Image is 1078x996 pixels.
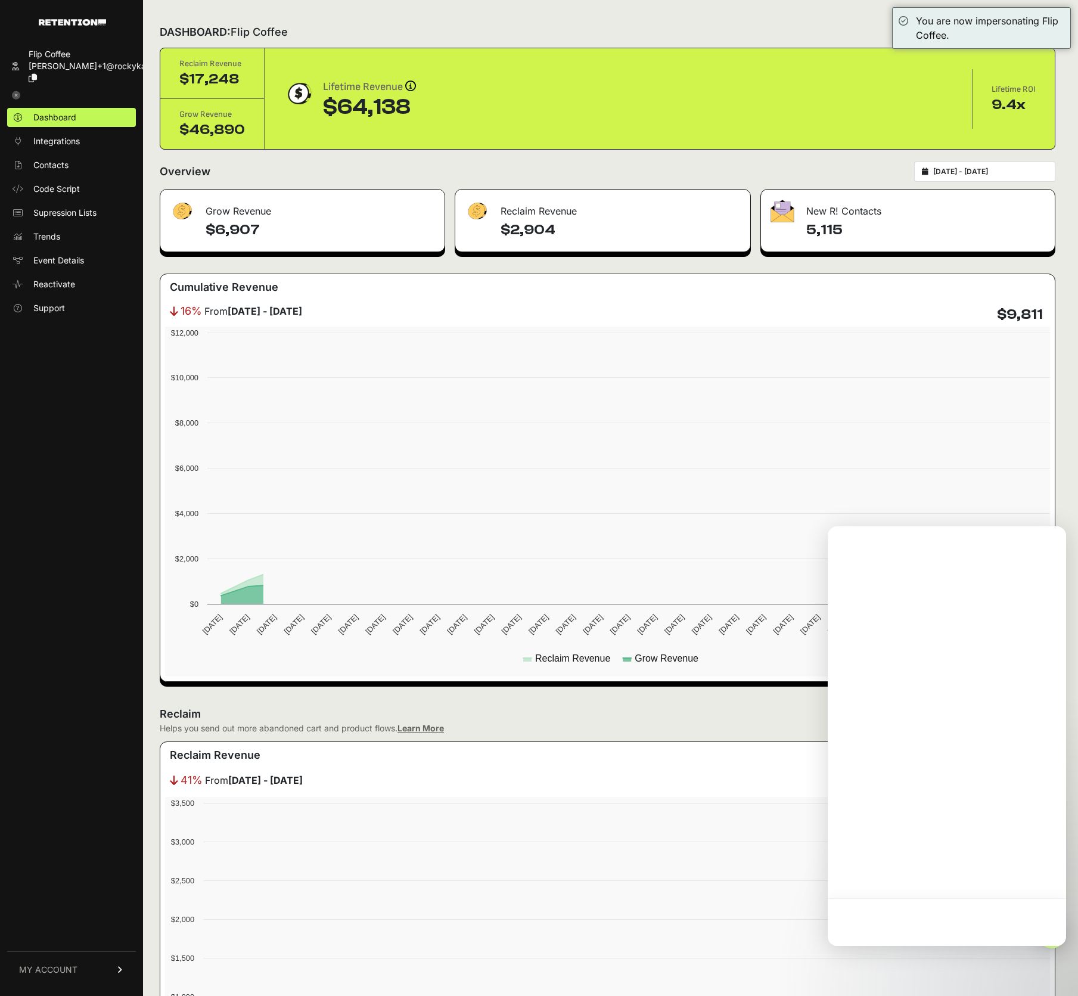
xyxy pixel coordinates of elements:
[337,613,360,636] text: [DATE]
[160,190,445,225] div: Grow Revenue
[7,275,136,294] a: Reactivate
[33,159,69,171] span: Contacts
[635,613,658,636] text: [DATE]
[160,722,444,734] div: Helps you send out more abandoned cart and product flows.
[418,613,442,636] text: [DATE]
[323,95,416,119] div: $64,138
[7,251,136,270] a: Event Details
[527,613,550,636] text: [DATE]
[806,221,1045,240] h4: 5,115
[499,613,523,636] text: [DATE]
[181,303,202,319] span: 16%
[7,179,136,198] a: Code Script
[171,915,194,924] text: $2,000
[171,373,198,382] text: $10,000
[364,613,387,636] text: [DATE]
[201,613,224,636] text: [DATE]
[228,305,302,317] strong: [DATE] - [DATE]
[799,613,822,636] text: [DATE]
[397,723,444,733] a: Learn More
[7,951,136,988] a: MY ACCOUNT
[231,26,288,38] span: Flip Coffee
[501,221,741,240] h4: $2,904
[663,613,686,636] text: [DATE]
[323,79,416,95] div: Lifetime Revenue
[181,772,203,789] span: 41%
[160,24,288,41] h2: DASHBOARD:
[761,190,1055,225] div: New R! Contacts
[455,190,750,225] div: Reclaim Revenue
[635,653,698,663] text: Grow Revenue
[179,70,245,89] div: $17,248
[160,706,444,722] h2: Reclaim
[581,613,604,636] text: [DATE]
[33,135,80,147] span: Integrations
[179,58,245,70] div: Reclaim Revenue
[175,464,198,473] text: $6,000
[7,299,136,318] a: Support
[7,203,136,222] a: Supression Lists
[29,48,163,60] div: Flip Coffee
[190,600,198,609] text: $0
[179,120,245,139] div: $46,890
[228,774,303,786] strong: [DATE] - [DATE]
[19,964,77,976] span: MY ACCOUNT
[170,747,260,764] h3: Reclaim Revenue
[160,163,210,180] h2: Overview
[33,231,60,243] span: Trends
[171,876,194,885] text: $2,500
[717,613,740,636] text: [DATE]
[204,304,302,318] span: From
[690,613,713,636] text: [DATE]
[33,111,76,123] span: Dashboard
[33,207,97,219] span: Supression Lists
[608,613,632,636] text: [DATE]
[205,773,303,787] span: From
[465,200,489,223] img: fa-dollar-13500eef13a19c4ab2b9ed9ad552e47b0d9fc28b02b83b90ba0e00f96d6372e9.png
[309,613,333,636] text: [DATE]
[7,156,136,175] a: Contacts
[554,613,577,636] text: [DATE]
[391,613,414,636] text: [DATE]
[175,418,198,427] text: $8,000
[206,221,435,240] h4: $6,907
[7,45,136,88] a: Flip Coffee [PERSON_NAME]+1@rockykana...
[29,61,163,71] span: [PERSON_NAME]+1@rockykana...
[39,19,106,26] img: Retention.com
[744,613,768,636] text: [DATE]
[170,200,194,223] img: fa-dollar-13500eef13a19c4ab2b9ed9ad552e47b0d9fc28b02b83b90ba0e00f96d6372e9.png
[997,305,1043,324] h4: $9,811
[175,509,198,518] text: $4,000
[284,79,313,108] img: dollar-coin-05c43ed7efb7bc0c12610022525b4bbbb207c7efeef5aecc26f025e68dcafac9.png
[228,613,251,636] text: [DATE]
[282,613,305,636] text: [DATE]
[171,799,194,808] text: $3,500
[171,837,194,846] text: $3,000
[445,613,468,636] text: [DATE]
[171,954,194,963] text: $1,500
[992,83,1036,95] div: Lifetime ROI
[7,132,136,151] a: Integrations
[916,14,1064,42] div: You are now impersonating Flip Coffee.
[33,183,80,195] span: Code Script
[33,302,65,314] span: Support
[771,200,794,222] img: fa-envelope-19ae18322b30453b285274b1b8af3d052b27d846a4fbe8435d1a52b978f639a2.png
[171,328,198,337] text: $12,000
[772,613,795,636] text: [DATE]
[992,95,1036,114] div: 9.4x
[179,108,245,120] div: Grow Revenue
[473,613,496,636] text: [DATE]
[33,255,84,266] span: Event Details
[7,108,136,127] a: Dashboard
[535,653,610,663] text: Reclaim Revenue
[7,227,136,246] a: Trends
[170,279,278,296] h3: Cumulative Revenue
[33,278,75,290] span: Reactivate
[255,613,278,636] text: [DATE]
[175,554,198,563] text: $2,000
